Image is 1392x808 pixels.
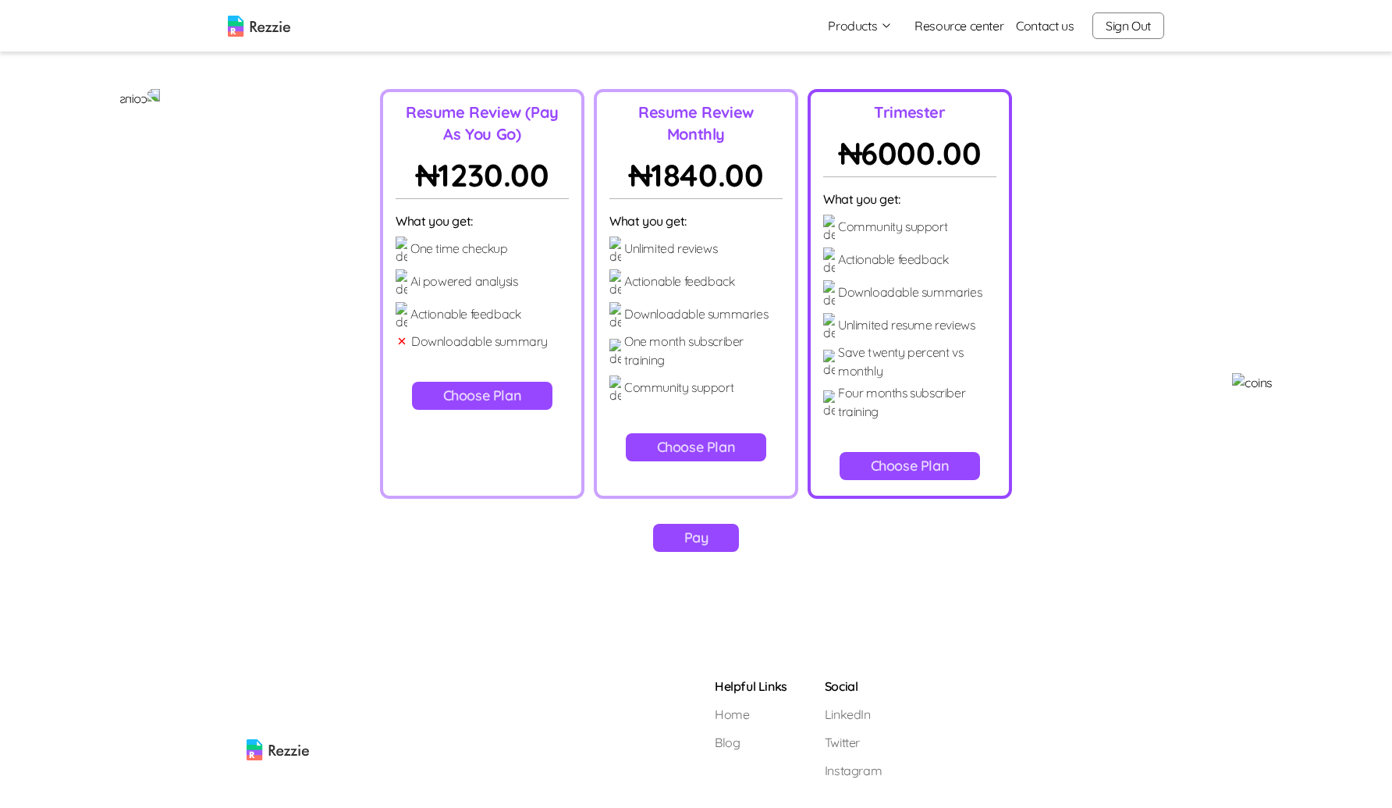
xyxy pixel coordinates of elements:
img: detail [396,302,407,329]
img: detail [823,247,835,274]
p: Community support [624,378,733,397]
p: Actionable feedback [410,304,520,323]
p: ₦ 1840.00 [609,151,783,199]
a: Instagram [825,761,882,780]
p: What you get: [609,212,783,230]
a: Home [715,705,787,724]
button: Choose Plan [840,452,981,480]
p: Actionable feedback [838,250,948,269]
p: Resume Review Monthly [609,101,783,145]
p: Four months subscriber training [838,383,996,421]
p: Trimester [823,101,996,123]
p: What you get: [823,190,996,208]
button: Choose Plan [626,433,767,461]
a: Twitter [825,733,882,752]
button: Pay [653,524,740,552]
p: One month subscriber training [624,332,783,369]
img: detail [823,215,835,241]
img: detail [823,350,835,376]
button: Choose Plan [412,382,553,410]
p: ₦ 6000.00 [823,130,996,177]
p: Save twenty percent vs monthly [838,343,996,380]
img: detail [609,269,621,296]
img: detail [609,339,621,365]
a: Resource center [914,16,1003,35]
img: detail [609,237,621,263]
img: detail [823,313,835,340]
p: Downloadable summaries [624,304,768,323]
img: detail [823,280,835,307]
img: detail [609,302,621,329]
button: Products [828,16,893,35]
p: One time checkup [410,239,508,258]
img: logo [228,16,290,37]
p: ₦ 1230.00 [396,151,569,199]
h5: Helpful Links [715,677,787,696]
p: What you get: [396,212,569,230]
img: rezzie logo [247,677,309,760]
p: Community support [838,217,947,236]
h5: Social [825,677,882,696]
p: Unlimited reviews [624,239,717,258]
a: Contact us [1016,16,1074,35]
img: detail [396,237,407,263]
p: Unlimited resume reviews [838,315,975,334]
p: Actionable feedback [624,272,734,290]
a: Blog [715,733,787,752]
p: Downloadable summaries [838,283,982,301]
p: Ai powered analysis [410,272,517,290]
button: Sign Out [1092,12,1164,39]
p: Resume Review (Pay As You Go) [396,101,569,145]
p: Downloadable summary [411,332,548,351]
img: detail [823,390,835,417]
img: detail [609,376,621,402]
img: detail [396,269,407,296]
a: LinkedIn [825,705,882,724]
